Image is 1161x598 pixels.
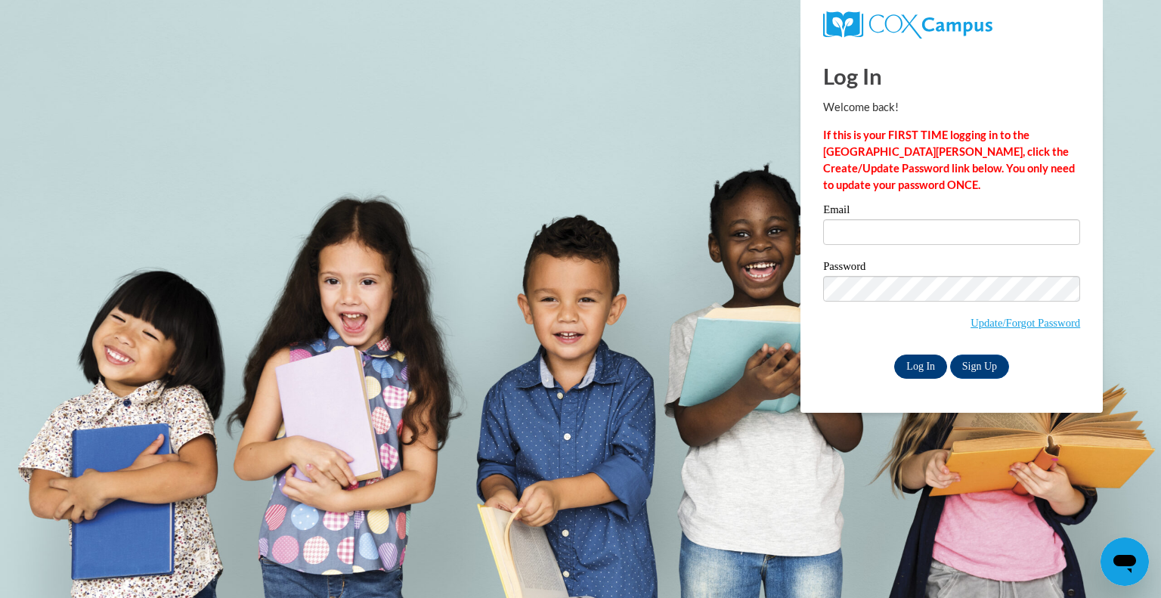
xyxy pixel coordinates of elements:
[823,11,992,39] img: COX Campus
[823,11,1080,39] a: COX Campus
[823,129,1075,191] strong: If this is your FIRST TIME logging in to the [GEOGRAPHIC_DATA][PERSON_NAME], click the Create/Upd...
[823,60,1080,91] h1: Log In
[894,355,947,379] input: Log In
[823,204,1080,219] label: Email
[823,99,1080,116] p: Welcome back!
[823,261,1080,276] label: Password
[971,317,1080,329] a: Update/Forgot Password
[950,355,1009,379] a: Sign Up
[1101,538,1149,586] iframe: Button to launch messaging window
